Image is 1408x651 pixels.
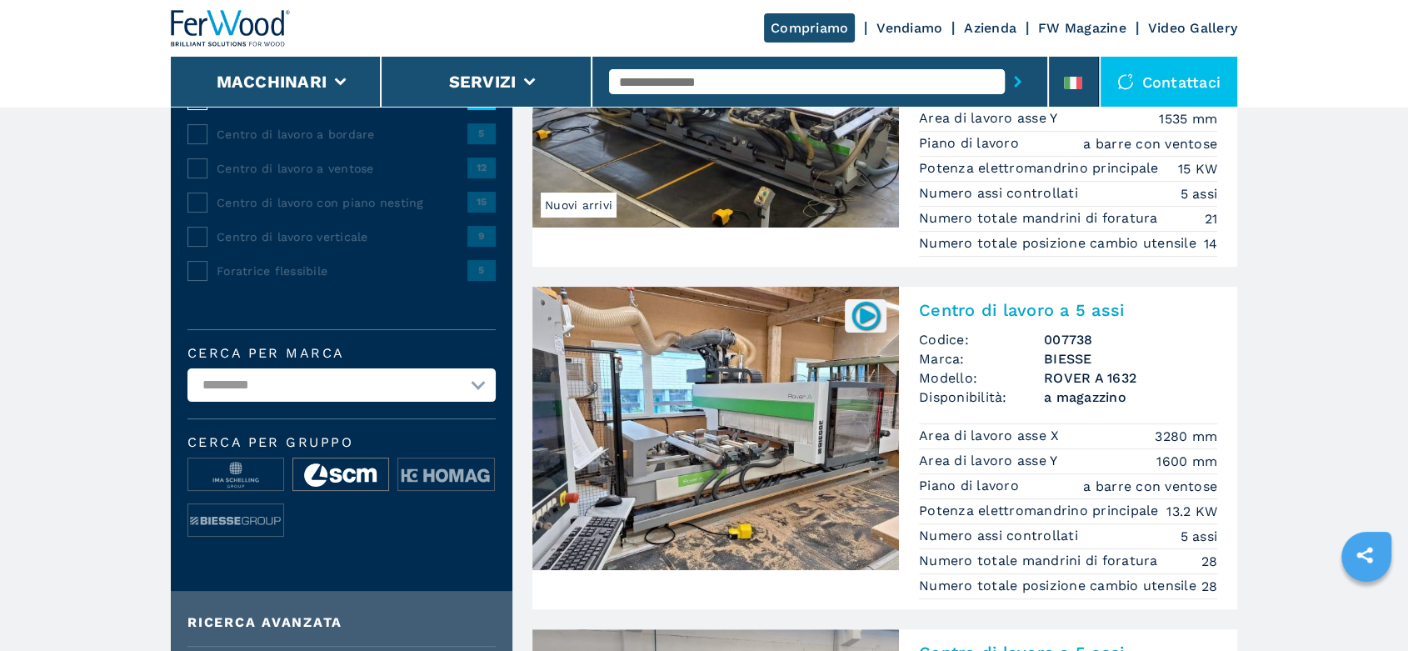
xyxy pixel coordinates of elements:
[1344,534,1386,576] a: sharethis
[1181,184,1218,203] em: 5 assi
[919,477,1023,495] p: Piano di lavoro
[467,192,496,212] span: 15
[1159,109,1217,128] em: 1535 mm
[217,263,467,279] span: Foratrice flessibile
[1178,159,1217,178] em: 15 KW
[919,552,1162,570] p: Numero totale mandrini di foratura
[964,20,1016,36] a: Azienda
[398,458,493,492] img: image
[1181,527,1218,546] em: 5 assi
[1044,349,1217,368] h3: BIESSE
[1005,63,1031,101] button: submit-button
[919,388,1044,407] span: Disponibilità:
[919,234,1201,253] p: Numero totale posizione cambio utensile
[1101,57,1238,107] div: Contattaci
[919,502,1163,520] p: Potenza elettromandrino principale
[467,158,496,178] span: 12
[532,287,899,570] img: Centro di lavoro a 5 assi BIESSE ROVER A 1632
[187,347,496,360] label: Cerca per marca
[919,427,1064,445] p: Area di lavoro asse X
[1044,368,1217,388] h3: ROVER A 1632
[467,123,496,143] span: 5
[1155,427,1217,446] em: 3280 mm
[1083,134,1217,153] em: a barre con ventose
[919,159,1163,178] p: Potenza elettromandrino principale
[217,160,467,177] span: Centro di lavoro a ventose
[293,458,388,492] img: image
[1044,330,1217,349] h3: 007738
[919,330,1044,349] span: Codice:
[1156,452,1217,471] em: 1600 mm
[532,287,1237,609] a: Centro di lavoro a 5 assi BIESSE ROVER A 1632007738Centro di lavoro a 5 assiCodice:007738Marca:BI...
[919,577,1201,595] p: Numero totale posizione cambio utensile
[1044,388,1217,407] span: a magazzino
[217,228,467,245] span: Centro di lavoro verticale
[1166,502,1217,521] em: 13.2 KW
[187,436,496,449] span: Cerca per Gruppo
[1148,20,1237,36] a: Video Gallery
[217,194,467,211] span: Centro di lavoro con piano nesting
[876,20,942,36] a: Vendiamo
[1201,552,1218,571] em: 28
[467,260,496,280] span: 5
[919,368,1044,388] span: Modello:
[1117,73,1134,90] img: Contattaci
[919,527,1082,545] p: Numero assi controllati
[850,299,882,332] img: 007738
[919,134,1023,153] p: Piano di lavoro
[217,72,327,92] button: Macchinari
[919,209,1162,228] p: Numero totale mandrini di foratura
[919,452,1062,470] p: Area di lavoro asse Y
[188,504,283,538] img: image
[1204,234,1218,253] em: 14
[171,10,291,47] img: Ferwood
[188,458,283,492] img: image
[919,109,1062,128] p: Area di lavoro asse Y
[1201,577,1218,596] em: 28
[919,349,1044,368] span: Marca:
[1205,209,1218,228] em: 21
[448,72,516,92] button: Servizi
[764,13,855,43] a: Compriamo
[187,616,496,629] div: Ricerca Avanzata
[541,193,617,218] span: Nuovi arrivi
[919,184,1082,203] p: Numero assi controllati
[217,126,467,143] span: Centro di lavoro a bordare
[467,226,496,246] span: 9
[1083,477,1217,496] em: a barre con ventose
[919,300,1217,320] h2: Centro di lavoro a 5 assi
[1038,20,1126,36] a: FW Magazine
